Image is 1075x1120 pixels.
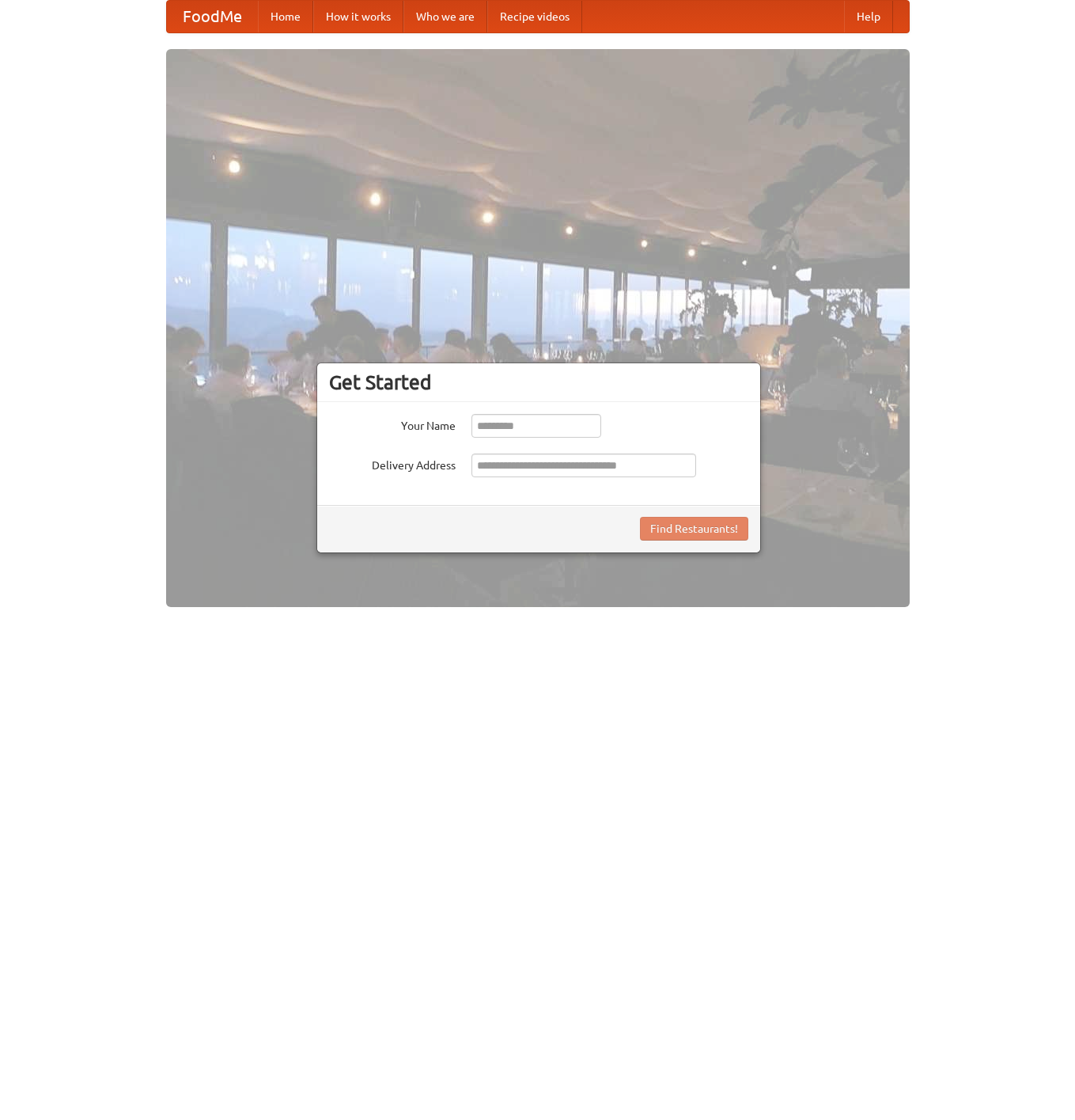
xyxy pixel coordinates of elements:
[329,370,748,394] h3: Get Started
[313,1,403,32] a: How it works
[258,1,313,32] a: Home
[167,1,258,32] a: FoodMe
[844,1,893,32] a: Help
[403,1,487,32] a: Who we are
[640,517,748,541] button: Find Restaurants!
[487,1,582,32] a: Recipe videos
[329,454,456,473] label: Delivery Address
[329,414,456,434] label: Your Name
